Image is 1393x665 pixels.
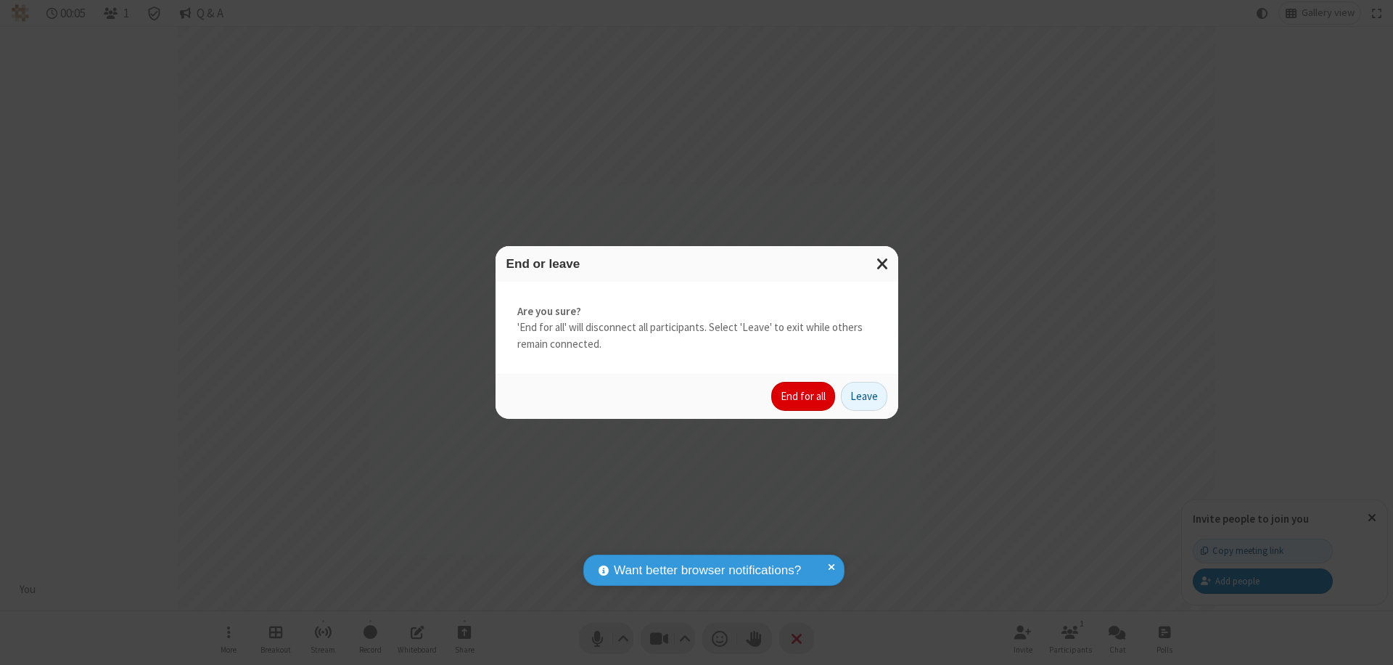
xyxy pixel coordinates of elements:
h3: End or leave [506,257,887,271]
div: 'End for all' will disconnect all participants. Select 'Leave' to exit while others remain connec... [496,282,898,375]
button: Close modal [868,246,898,282]
span: Want better browser notifications? [614,561,801,580]
strong: Are you sure? [517,303,876,320]
button: End for all [771,382,835,411]
button: Leave [841,382,887,411]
